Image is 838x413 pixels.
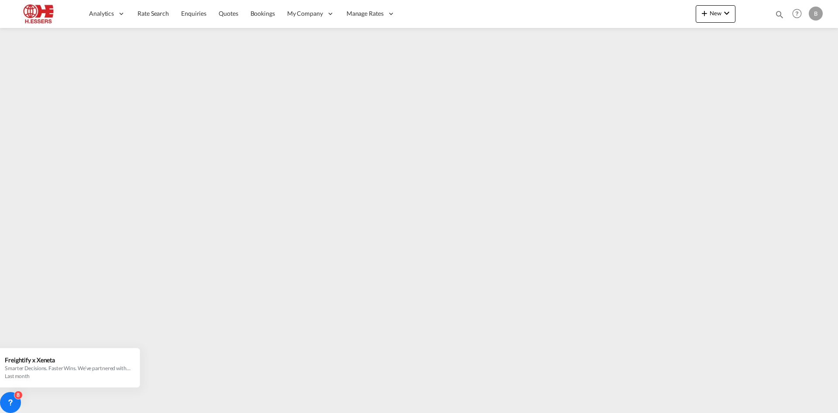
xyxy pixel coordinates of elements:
[696,5,735,23] button: icon-plus 400-fgNewicon-chevron-down
[287,9,323,18] span: My Company
[809,7,823,21] div: B
[251,10,275,17] span: Bookings
[89,9,114,18] span: Analytics
[775,10,784,19] md-icon: icon-magnify
[219,10,238,17] span: Quotes
[699,8,710,18] md-icon: icon-plus 400-fg
[137,10,169,17] span: Rate Search
[775,10,784,23] div: icon-magnify
[790,6,809,22] div: Help
[721,8,732,18] md-icon: icon-chevron-down
[13,4,72,24] img: 690005f0ba9d11ee90968bb23dcea500.JPG
[699,10,732,17] span: New
[790,6,804,21] span: Help
[181,10,206,17] span: Enquiries
[347,9,384,18] span: Manage Rates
